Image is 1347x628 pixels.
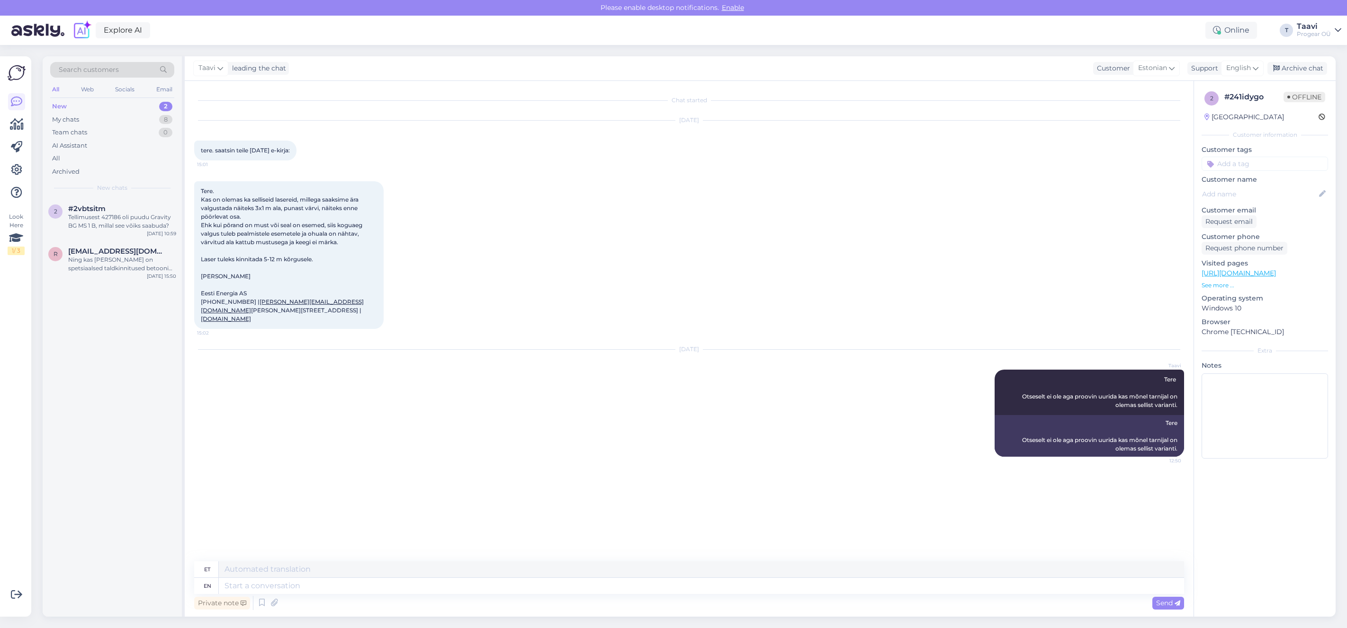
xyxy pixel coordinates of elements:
[8,64,26,82] img: Askly Logo
[1202,346,1328,355] div: Extra
[1202,258,1328,268] p: Visited pages
[1204,112,1284,122] div: [GEOGRAPHIC_DATA]
[68,247,167,256] span: reivohan@gmail.com
[201,147,290,154] span: tere. saatsin teile [DATE] e-kirja:
[194,96,1184,105] div: Chat started
[1280,24,1293,37] div: T
[1156,599,1180,607] span: Send
[59,65,119,75] span: Search customers
[96,22,150,38] a: Explore AI
[1146,457,1181,464] span: 12:50
[1202,145,1328,155] p: Customer tags
[201,298,364,314] a: [PERSON_NAME][EMAIL_ADDRESS][DOMAIN_NAME]
[52,102,67,111] div: New
[147,230,176,237] div: [DATE] 10:59
[52,115,79,124] div: My chats
[1224,91,1284,103] div: # 241idygo
[54,250,58,257] span: r
[1226,63,1251,73] span: English
[154,83,174,96] div: Email
[1202,242,1287,255] div: Request phone number
[194,345,1184,354] div: [DATE]
[159,115,172,124] div: 8
[1202,215,1257,228] div: Request email
[72,20,92,40] img: explore-ai
[719,3,747,12] span: Enable
[147,273,176,280] div: [DATE] 15:50
[1297,30,1331,38] div: Progear OÜ
[1202,281,1328,290] p: See more ...
[97,184,127,192] span: New chats
[1093,63,1130,73] div: Customer
[197,161,233,168] span: 15:01
[1284,92,1325,102] span: Offline
[52,128,87,137] div: Team chats
[1202,293,1328,303] p: Operating system
[54,208,57,215] span: 2
[113,83,136,96] div: Socials
[1187,63,1218,73] div: Support
[1202,269,1276,277] a: [URL][DOMAIN_NAME]
[1202,303,1328,313] p: Windows 10
[1297,23,1331,30] div: Taavi
[1202,157,1328,171] input: Add a tag
[52,141,87,150] div: AI Assistant
[204,561,210,577] div: et
[1210,95,1213,102] span: 2
[1146,362,1181,369] span: Taavi
[1202,327,1328,337] p: Chrome [TECHNICAL_ID]
[68,256,176,273] div: Ning kas [PERSON_NAME] on spetsiaalsed taldkinnitused betooni jaoks?
[198,63,216,73] span: Taavi
[52,154,60,163] div: All
[228,63,286,73] div: leading the chat
[1202,361,1328,371] p: Notes
[50,83,61,96] div: All
[197,329,233,336] span: 15:02
[204,578,211,594] div: en
[1202,131,1328,139] div: Customer information
[1205,22,1257,39] div: Online
[79,83,96,96] div: Web
[194,597,250,610] div: Private note
[1138,63,1167,73] span: Estonian
[159,128,172,137] div: 0
[201,315,251,322] a: [DOMAIN_NAME]
[1202,205,1328,215] p: Customer email
[8,212,25,255] div: Look Here
[1202,232,1328,242] p: Customer phone
[201,187,364,322] span: Tere. Kas on olemas ka selliseid lasereid, millega saaksime ära valgustada näiteks 3x1 m ala, pun...
[1202,175,1328,185] p: Customer name
[194,116,1184,124] div: [DATE]
[68,204,106,213] span: #2vbtsitm
[1267,62,1327,75] div: Archive chat
[52,167,80,177] div: Archived
[1202,317,1328,327] p: Browser
[1202,189,1317,199] input: Add name
[68,213,176,230] div: Tellimusest 427186 oli puudu Gravity BG MS 1 B, millal see võiks saabuda?
[159,102,172,111] div: 2
[1297,23,1341,38] a: TaaviProgear OÜ
[8,247,25,255] div: 1 / 3
[995,415,1184,457] div: Tere Otseselt ei ole aga proovin uurida kas mõnel tarnijal on olemas sellist varianti.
